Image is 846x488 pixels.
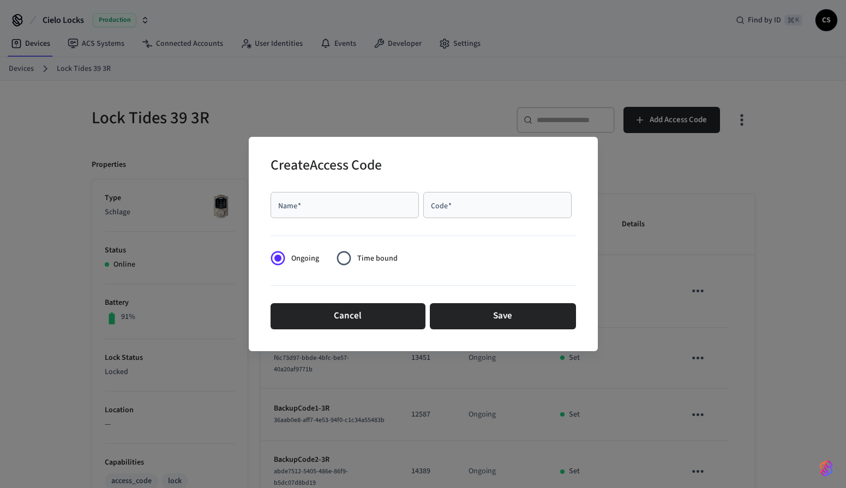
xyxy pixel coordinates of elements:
span: Time bound [357,253,398,264]
button: Cancel [271,303,425,329]
h2: Create Access Code [271,150,382,183]
span: Ongoing [291,253,319,264]
img: SeamLogoGradient.69752ec5.svg [820,460,833,477]
button: Save [430,303,576,329]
